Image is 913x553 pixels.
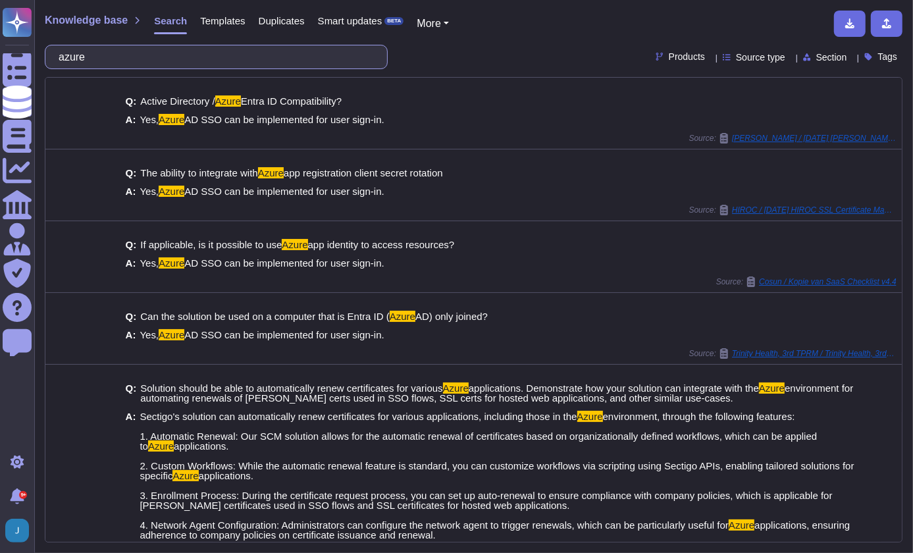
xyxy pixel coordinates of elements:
[241,95,342,107] span: Entra ID Compatibility?
[126,383,137,403] b: Q:
[877,52,897,61] span: Tags
[577,411,603,422] mark: Azure
[184,114,384,125] span: AD SSO can be implemented for user sign-in.
[5,519,29,542] img: user
[19,491,27,499] div: 9+
[140,470,832,531] span: applications. 3. Enrollment Process: During the certificate request process, you can set up auto-...
[384,17,404,25] div: BETA
[689,348,897,359] span: Source:
[284,167,443,178] span: app registration client secret rotation
[159,186,184,197] mark: Azure
[732,350,897,357] span: Trinity Health, 3rd TPRM / Trinity Health, 3rd TPRM
[415,311,488,322] span: AD) only joined?
[258,167,284,178] mark: Azure
[184,329,384,340] span: AD SSO can be implemented for user sign-in.
[732,206,897,214] span: HIROC / [DATE] HIROC SSL Certificate Management Solution Vendors
[140,257,159,269] span: Yes,
[154,16,187,26] span: Search
[736,53,785,62] span: Source type
[126,330,136,340] b: A:
[759,278,897,286] span: Cosun / Kopie van SaaS Checklist v4.4
[140,95,215,107] span: Active Directory /
[140,329,159,340] span: Yes,
[390,311,415,322] mark: Azure
[689,133,897,144] span: Source:
[140,186,159,197] span: Yes,
[140,114,159,125] span: Yes,
[200,16,245,26] span: Templates
[469,382,759,394] span: applications. Demonstrate how your solution can integrate with the
[126,96,137,106] b: Q:
[318,16,382,26] span: Smart updates
[140,411,817,452] span: environment, through the following features: 1. Automatic Renewal: Our SCM solution allows for th...
[126,186,136,196] b: A:
[259,16,305,26] span: Duplicates
[716,276,897,287] span: Source:
[140,311,390,322] span: Can the solution be used on a computer that is Entra ID (
[45,15,128,26] span: Knowledge base
[148,440,174,452] mark: Azure
[3,516,38,545] button: user
[140,382,442,394] span: Solution should be able to automatically renew certificates for various
[759,382,785,394] mark: Azure
[669,52,705,61] span: Products
[417,16,449,32] button: More
[126,115,136,124] b: A:
[689,205,897,215] span: Source:
[140,440,854,481] span: applications. 2. Custom Workflows: While the automatic renewal feature is standard, you can custo...
[172,470,198,481] mark: Azure
[159,257,184,269] mark: Azure
[140,239,282,250] span: If applicable, is it possible to use
[126,240,137,250] b: Q:
[159,114,184,125] mark: Azure
[215,95,241,107] mark: Azure
[816,53,847,62] span: Section
[140,382,853,404] span: environment for automating renewals of [PERSON_NAME] certs used in SSO flows, SSL certs for hoste...
[282,239,307,250] mark: Azure
[443,382,469,394] mark: Azure
[140,411,577,422] span: Sectigo's solution can automatically renew certificates for various applications, including those...
[126,258,136,268] b: A:
[126,311,137,321] b: Q:
[140,167,257,178] span: The ability to integrate with
[184,257,384,269] span: AD SSO can be implemented for user sign-in.
[417,18,440,29] span: More
[308,239,455,250] span: app identity to access resources?
[729,519,754,531] mark: Azure
[52,45,374,68] input: Search a question or template...
[732,134,897,142] span: [PERSON_NAME] / [DATE] [PERSON_NAME] Security doc
[159,329,184,340] mark: Azure
[184,186,384,197] span: AD SSO can be implemented for user sign-in.
[126,168,137,178] b: Q:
